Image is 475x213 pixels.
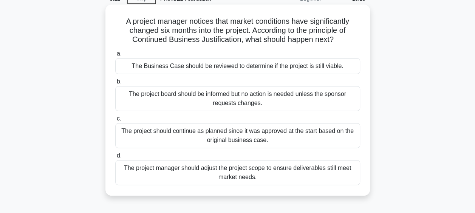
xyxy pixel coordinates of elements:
[115,123,360,148] div: The project should continue as planned since it was approved at the start based on the original b...
[117,78,122,85] span: b.
[115,160,360,185] div: The project manager should adjust the project scope to ensure deliverables still meet market needs.
[115,58,360,74] div: The Business Case should be reviewed to determine if the project is still viable.
[115,86,360,111] div: The project board should be informed but no action is needed unless the sponsor requests changes.
[117,50,122,57] span: a.
[117,115,121,122] span: c.
[114,17,361,45] h5: A project manager notices that market conditions have significantly changed six months into the p...
[117,152,122,159] span: d.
